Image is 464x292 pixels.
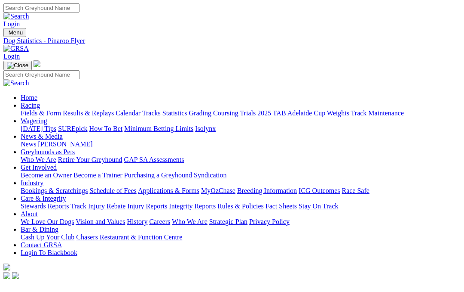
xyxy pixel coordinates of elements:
[63,109,114,117] a: Results & Replays
[169,202,216,210] a: Integrity Reports
[58,125,87,132] a: SUREpick
[70,202,125,210] a: Track Injury Rebate
[240,109,256,117] a: Trials
[21,125,461,133] div: Wagering
[21,156,56,163] a: Who We Are
[162,109,187,117] a: Statistics
[76,218,125,225] a: Vision and Values
[172,218,208,225] a: Who We Are
[21,102,40,109] a: Racing
[21,202,69,210] a: Stewards Reports
[38,140,92,148] a: [PERSON_NAME]
[21,171,461,179] div: Get Involved
[299,202,338,210] a: Stay On Track
[3,79,29,87] img: Search
[21,140,36,148] a: News
[21,94,37,101] a: Home
[3,12,29,20] img: Search
[21,109,61,117] a: Fields & Form
[342,187,369,194] a: Race Safe
[21,140,461,148] div: News & Media
[21,187,461,195] div: Industry
[9,29,23,36] span: Menu
[127,218,147,225] a: History
[3,264,10,270] img: logo-grsa-white.png
[195,125,216,132] a: Isolynx
[124,125,193,132] a: Minimum Betting Limits
[34,60,40,67] img: logo-grsa-white.png
[21,117,47,124] a: Wagering
[21,249,77,256] a: Login To Blackbook
[237,187,297,194] a: Breeding Information
[21,233,74,241] a: Cash Up Your Club
[21,164,57,171] a: Get Involved
[138,187,199,194] a: Applications & Forms
[194,171,226,179] a: Syndication
[12,272,19,279] img: twitter.svg
[3,37,461,45] a: Dog Statistics - Pinaroo Flyer
[21,233,461,241] div: Bar & Dining
[21,133,63,140] a: News & Media
[7,62,28,69] img: Close
[266,202,297,210] a: Fact Sheets
[21,109,461,117] div: Racing
[299,187,340,194] a: ICG Outcomes
[3,28,26,37] button: Toggle navigation
[142,109,161,117] a: Tracks
[21,226,58,233] a: Bar & Dining
[21,218,74,225] a: We Love Our Dogs
[21,171,72,179] a: Become an Owner
[73,171,122,179] a: Become a Trainer
[21,210,38,217] a: About
[3,20,20,28] a: Login
[89,125,123,132] a: How To Bet
[257,109,325,117] a: 2025 TAB Adelaide Cup
[89,187,136,194] a: Schedule of Fees
[21,187,88,194] a: Bookings & Scratchings
[213,109,238,117] a: Coursing
[3,61,32,70] button: Toggle navigation
[249,218,290,225] a: Privacy Policy
[201,187,235,194] a: MyOzChase
[21,179,43,186] a: Industry
[3,272,10,279] img: facebook.svg
[58,156,122,163] a: Retire Your Greyhound
[116,109,140,117] a: Calendar
[217,202,264,210] a: Rules & Policies
[21,156,461,164] div: Greyhounds as Pets
[21,148,75,155] a: Greyhounds as Pets
[149,218,170,225] a: Careers
[21,202,461,210] div: Care & Integrity
[127,202,167,210] a: Injury Reports
[189,109,211,117] a: Grading
[76,233,182,241] a: Chasers Restaurant & Function Centre
[351,109,404,117] a: Track Maintenance
[209,218,247,225] a: Strategic Plan
[3,45,29,53] img: GRSA
[21,218,461,226] div: About
[21,195,66,202] a: Care & Integrity
[21,125,56,132] a: [DATE] Tips
[3,70,79,79] input: Search
[21,241,62,249] a: Contact GRSA
[124,171,192,179] a: Purchasing a Greyhound
[124,156,184,163] a: GAP SA Assessments
[3,53,20,60] a: Login
[327,109,349,117] a: Weights
[3,3,79,12] input: Search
